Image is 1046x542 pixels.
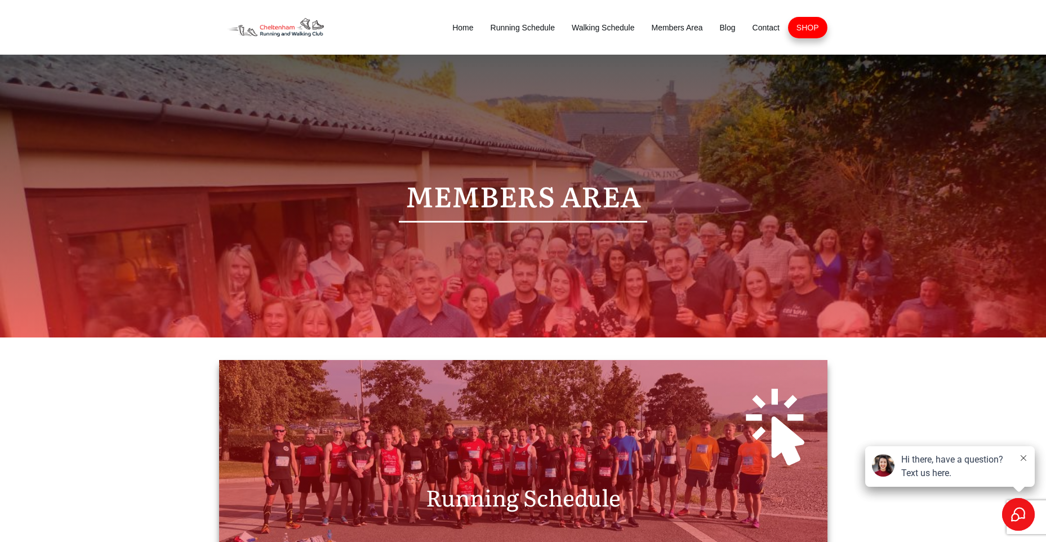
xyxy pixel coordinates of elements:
a: Home [452,20,473,35]
a: Running Schedule [491,20,555,35]
a: Blog [720,20,736,35]
a: Contact [753,20,780,35]
p: Members Area [231,171,816,220]
a: SHOP [796,20,819,35]
a: Members Area [651,20,702,35]
span: Running Schedule [426,480,621,513]
img: Decathlon [219,11,332,43]
a: Walking Schedule [572,20,635,35]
